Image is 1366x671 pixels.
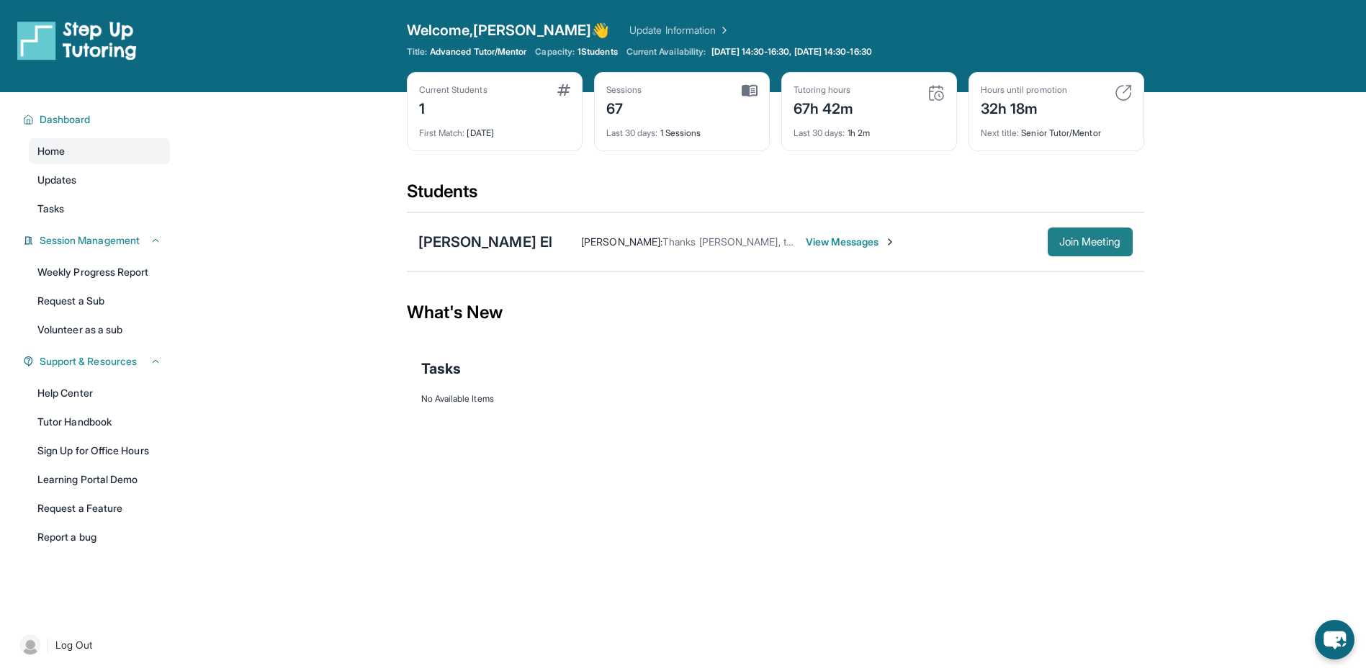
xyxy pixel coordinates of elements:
[421,359,461,379] span: Tasks
[794,119,945,139] div: 1h 2m
[55,638,93,652] span: Log Out
[29,409,170,435] a: Tutor Handbook
[742,84,758,97] img: card
[29,138,170,164] a: Home
[29,167,170,193] a: Updates
[606,96,642,119] div: 67
[29,438,170,464] a: Sign Up for Office Hours
[578,46,618,58] span: 1 Students
[40,354,137,369] span: Support & Resources
[535,46,575,58] span: Capacity:
[1115,84,1132,102] img: card
[40,112,91,127] span: Dashboard
[29,259,170,285] a: Weekly Progress Report
[14,629,170,661] a: |Log Out
[794,96,854,119] div: 67h 42m
[629,23,730,37] a: Update Information
[29,467,170,492] a: Learning Portal Demo
[20,635,40,655] img: user-img
[407,20,610,40] span: Welcome, [PERSON_NAME] 👋
[407,46,427,58] span: Title:
[606,119,758,139] div: 1 Sessions
[662,235,1039,248] span: Thanks [PERSON_NAME], this is great. Will do. Hope you're having a good day too!
[716,23,730,37] img: Chevron Right
[430,46,526,58] span: Advanced Tutor/Mentor
[711,46,872,58] span: [DATE] 14:30-16:30, [DATE] 14:30-16:30
[927,84,945,102] img: card
[40,233,140,248] span: Session Management
[37,173,77,187] span: Updates
[1048,228,1133,256] button: Join Meeting
[34,354,161,369] button: Support & Resources
[29,495,170,521] a: Request a Feature
[29,317,170,343] a: Volunteer as a sub
[419,119,570,139] div: [DATE]
[1059,238,1121,246] span: Join Meeting
[626,46,706,58] span: Current Availability:
[29,288,170,314] a: Request a Sub
[794,84,854,96] div: Tutoring hours
[46,636,50,654] span: |
[884,236,896,248] img: Chevron-Right
[419,127,465,138] span: First Match :
[1315,620,1354,659] button: chat-button
[29,380,170,406] a: Help Center
[981,96,1067,119] div: 32h 18m
[709,46,875,58] a: [DATE] 14:30-16:30, [DATE] 14:30-16:30
[37,202,64,216] span: Tasks
[794,127,845,138] span: Last 30 days :
[407,180,1144,212] div: Students
[29,196,170,222] a: Tasks
[29,524,170,550] a: Report a bug
[581,235,662,248] span: [PERSON_NAME] :
[421,393,1130,405] div: No Available Items
[17,20,137,60] img: logo
[606,84,642,96] div: Sessions
[418,232,553,252] div: [PERSON_NAME] El
[34,233,161,248] button: Session Management
[407,281,1144,344] div: What's New
[981,84,1067,96] div: Hours until promotion
[806,235,896,249] span: View Messages
[37,144,65,158] span: Home
[981,127,1020,138] span: Next title :
[419,96,487,119] div: 1
[557,84,570,96] img: card
[981,119,1132,139] div: Senior Tutor/Mentor
[419,84,487,96] div: Current Students
[606,127,658,138] span: Last 30 days :
[34,112,161,127] button: Dashboard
